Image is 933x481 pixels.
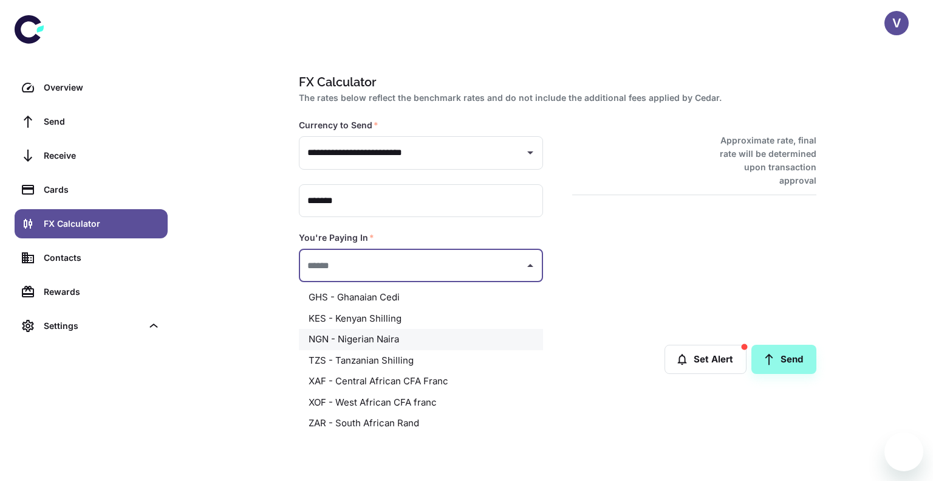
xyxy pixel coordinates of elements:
div: FX Calculator [44,217,160,230]
a: Rewards [15,277,168,306]
a: Receive [15,141,168,170]
a: Overview [15,73,168,102]
iframe: Button to launch messaging window [884,432,923,471]
div: Contacts [44,251,160,265]
button: V [884,11,909,35]
div: Receive [44,149,160,162]
h1: FX Calculator [299,73,812,91]
label: You're Paying In [299,232,374,244]
h6: Approximate rate, final rate will be determined upon transaction approval [706,134,816,187]
div: Rewards [44,285,160,299]
li: TZS - Tanzanian Shilling [299,350,543,372]
div: Settings [44,319,142,333]
a: Contacts [15,243,168,272]
li: GHS - Ghanaian Cedi [299,287,543,308]
div: Overview [44,81,160,94]
a: Send [15,107,168,136]
li: KES - Kenyan Shilling [299,308,543,330]
a: Cards [15,175,168,204]
li: NGN - Nigerian Naira [299,329,543,350]
li: XAF - Central African CFA Franc [299,371,543,392]
a: FX Calculator [15,209,168,238]
a: Send [751,345,816,374]
li: XOF - West African CFA franc [299,392,543,414]
div: Settings [15,311,168,341]
div: Send [44,115,160,128]
div: Cards [44,183,160,196]
li: ZAR - South African Rand [299,413,543,434]
button: Set Alert [665,345,747,374]
button: Open [522,144,539,161]
button: Close [522,257,539,274]
label: Currency to Send [299,119,378,131]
